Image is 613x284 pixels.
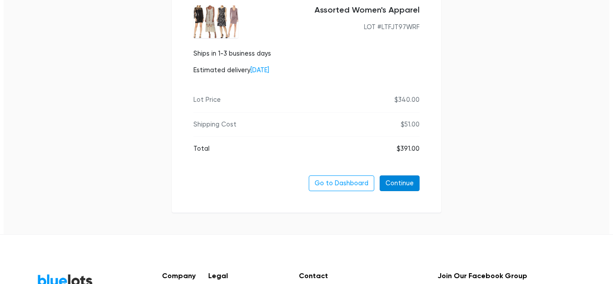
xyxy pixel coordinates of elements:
h5: Contact [299,271,425,280]
div: LOT #LTFJT97WRF [245,22,420,32]
div: $340.00 [394,95,420,105]
div: $51.00 [401,120,420,130]
h5: Assorted Women's Apparel [245,5,420,15]
h5: Join Our Facebook Group [438,271,527,280]
img: 593815b8-d6a0-4e67-9baf-786602f88381-1752709325.jpg [193,5,238,38]
p: Estimated delivery [193,66,271,75]
a: Go to Dashboard [309,175,374,192]
div: Lot Price [193,95,221,105]
span: [DATE] [250,66,269,74]
h5: Company [162,271,196,280]
p: Ships in 1-3 business days [193,49,271,59]
div: Shipping Cost [193,120,236,130]
a: Continue [380,175,420,192]
h5: Legal [208,271,287,280]
div: Total [193,144,210,154]
div: $391.00 [397,144,420,154]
